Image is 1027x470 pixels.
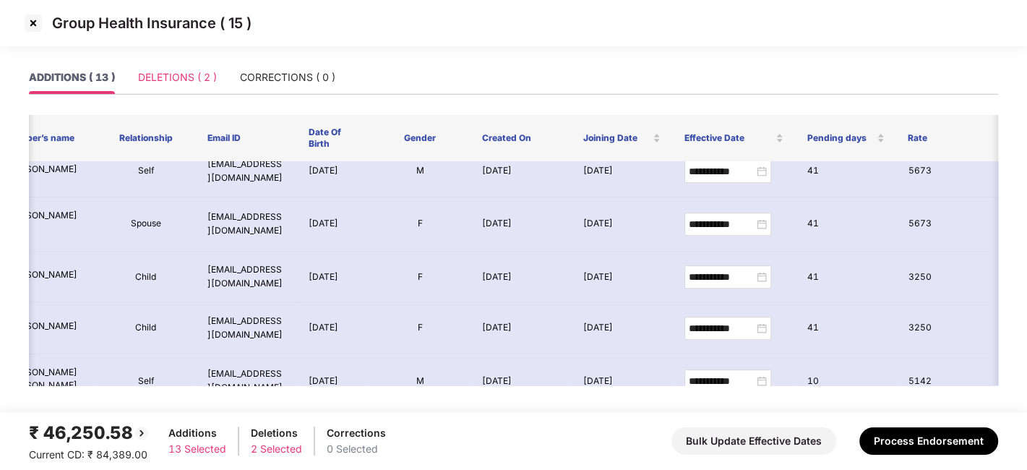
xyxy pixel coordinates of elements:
button: Bulk Update Effective Dates [671,427,836,455]
td: [DATE] [572,303,673,354]
td: [DATE] [470,197,572,252]
td: 41 [796,303,897,354]
td: [DATE] [572,197,673,252]
div: Deletions [251,425,302,441]
td: [DATE] [572,252,673,303]
img: svg+xml;base64,PHN2ZyBpZD0iQ3Jvc3MtMzJ4MzIiIHhtbG5zPSJodHRwOi8vd3d3LnczLm9yZy8yMDAwL3N2ZyIgd2lkdG... [22,12,45,35]
td: 5142 [896,354,997,409]
td: [DATE] [297,252,369,303]
td: F [369,303,470,354]
button: Process Endorsement [859,427,998,455]
td: [EMAIL_ADDRESS][DOMAIN_NAME] [196,252,297,303]
td: [DATE] [297,197,369,252]
td: [DATE] [572,354,673,409]
td: 3250 [896,252,997,303]
div: 2 Selected [251,441,302,457]
td: F [369,197,470,252]
td: Child [95,252,197,303]
div: CORRECTIONS ( 0 ) [240,69,335,85]
td: [DATE] [470,146,572,197]
div: Corrections [327,425,386,441]
td: 5673 [896,197,997,252]
td: F [369,252,470,303]
div: 13 Selected [168,441,226,457]
td: [DATE] [572,146,673,197]
p: [PERSON_NAME] [PERSON_NAME] [6,366,84,393]
td: [DATE] [470,252,572,303]
td: M [369,146,470,197]
span: Current CD: ₹ 84,389.00 [29,448,147,461]
p: Group Health Insurance ( 15 ) [52,14,252,32]
p: [PERSON_NAME] [6,268,84,282]
td: 41 [796,197,897,252]
td: M [369,354,470,409]
th: Email ID [196,115,297,161]
span: Pending days [807,132,874,144]
td: [EMAIL_ADDRESS][DOMAIN_NAME] [196,197,297,252]
th: Pending days [795,115,896,161]
div: Additions [168,425,226,441]
span: Joining Date [583,132,650,144]
td: Spouse [95,197,197,252]
td: 41 [796,146,897,197]
td: [DATE] [470,303,572,354]
td: 3250 [896,303,997,354]
td: 10 [796,354,897,409]
td: [EMAIL_ADDRESS][DOMAIN_NAME] [196,146,297,197]
td: [DATE] [470,354,572,409]
td: 41 [796,252,897,303]
td: [DATE] [297,303,369,354]
td: [DATE] [297,354,369,409]
th: Rate [896,115,997,161]
div: ADDITIONS ( 13 ) [29,69,115,85]
td: [EMAIL_ADDRESS][DOMAIN_NAME] [196,354,297,409]
th: Created On [470,115,572,161]
th: Relationship [95,115,197,161]
p: [PERSON_NAME] [6,163,84,176]
th: Effective Date [672,115,795,161]
th: Date Of Birth [297,115,369,161]
div: DELETIONS ( 2 ) [138,69,217,85]
div: 0 Selected [327,441,386,457]
span: Effective Date [684,132,773,144]
th: Joining Date [572,115,673,161]
td: [EMAIL_ADDRESS][DOMAIN_NAME] [196,303,297,354]
td: [DATE] [297,146,369,197]
td: Self [95,354,197,409]
p: [PERSON_NAME] [6,320,84,333]
td: Child [95,303,197,354]
div: ₹ 46,250.58 [29,419,150,447]
td: Self [95,146,197,197]
p: [PERSON_NAME] G [6,209,84,236]
th: Gender [369,115,470,161]
td: 5673 [896,146,997,197]
img: svg+xml;base64,PHN2ZyBpZD0iQmFjay0yMHgyMCIgeG1sbnM9Imh0dHA6Ly93d3cudzMub3JnLzIwMDAvc3ZnIiB3aWR0aD... [133,424,150,442]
